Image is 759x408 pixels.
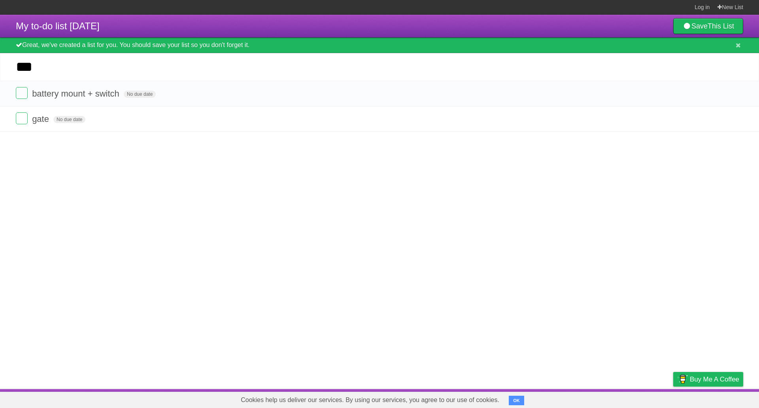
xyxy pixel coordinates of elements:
span: gate [32,114,51,124]
span: battery mount + switch [32,89,121,99]
a: Suggest a feature [693,391,743,406]
label: Done [16,112,28,124]
label: Done [16,87,28,99]
span: Cookies help us deliver our services. By using our services, you agree to our use of cookies. [233,392,507,408]
a: Privacy [663,391,683,406]
a: Developers [594,391,626,406]
span: No due date [53,116,85,123]
span: Buy me a coffee [690,372,739,386]
b: This List [708,22,734,30]
button: OK [509,396,524,405]
a: Buy me a coffee [673,372,743,387]
span: My to-do list [DATE] [16,21,100,31]
a: SaveThis List [673,18,743,34]
a: Terms [636,391,653,406]
a: About [568,391,585,406]
span: No due date [124,91,156,98]
img: Buy me a coffee [677,372,688,386]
